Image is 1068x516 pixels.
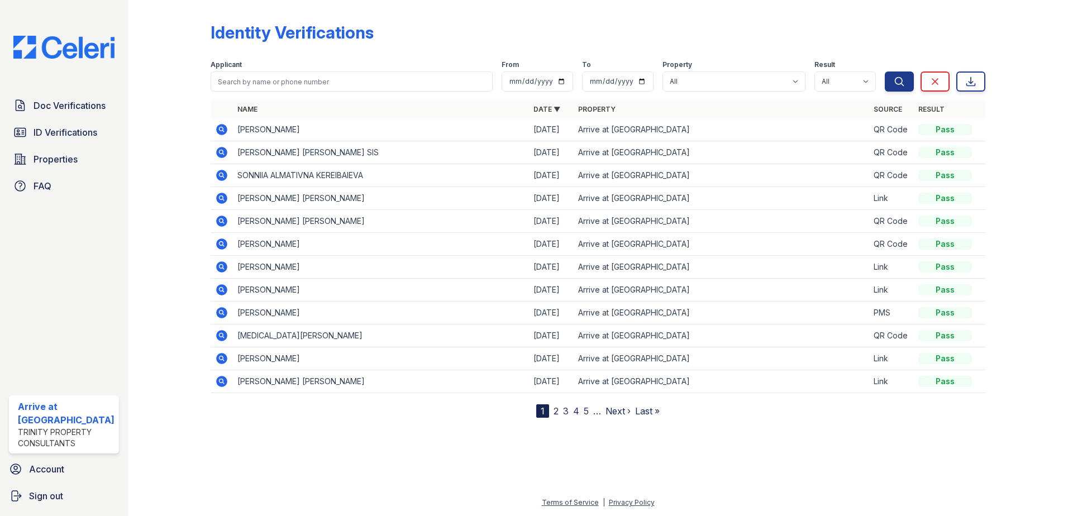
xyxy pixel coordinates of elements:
[233,118,529,141] td: [PERSON_NAME]
[233,302,529,324] td: [PERSON_NAME]
[814,60,835,69] label: Result
[563,405,569,417] a: 3
[574,324,870,347] td: Arrive at [GEOGRAPHIC_DATA]
[869,164,914,187] td: QR Code
[574,347,870,370] td: Arrive at [GEOGRAPHIC_DATA]
[4,485,123,507] a: Sign out
[573,405,579,417] a: 4
[869,118,914,141] td: QR Code
[233,164,529,187] td: SONNIIA ALMATIVNA KEREIBAIEVA
[918,124,972,135] div: Pass
[529,302,574,324] td: [DATE]
[584,405,589,417] a: 5
[529,210,574,233] td: [DATE]
[34,179,51,193] span: FAQ
[211,60,242,69] label: Applicant
[529,324,574,347] td: [DATE]
[233,256,529,279] td: [PERSON_NAME]
[603,498,605,507] div: |
[635,405,660,417] a: Last »
[542,498,599,507] a: Terms of Service
[9,94,119,117] a: Doc Verifications
[869,324,914,347] td: QR Code
[574,210,870,233] td: Arrive at [GEOGRAPHIC_DATA]
[574,302,870,324] td: Arrive at [GEOGRAPHIC_DATA]
[18,427,115,449] div: Trinity Property Consultants
[29,462,64,476] span: Account
[869,187,914,210] td: Link
[211,71,493,92] input: Search by name or phone number
[918,170,972,181] div: Pass
[34,126,97,139] span: ID Verifications
[233,324,529,347] td: [MEDICAL_DATA][PERSON_NAME]
[574,233,870,256] td: Arrive at [GEOGRAPHIC_DATA]
[18,400,115,427] div: Arrive at [GEOGRAPHIC_DATA]
[34,99,106,112] span: Doc Verifications
[9,121,119,144] a: ID Verifications
[529,233,574,256] td: [DATE]
[502,60,519,69] label: From
[918,353,972,364] div: Pass
[237,105,258,113] a: Name
[918,307,972,318] div: Pass
[918,284,972,295] div: Pass
[574,164,870,187] td: Arrive at [GEOGRAPHIC_DATA]
[609,498,655,507] a: Privacy Policy
[233,187,529,210] td: [PERSON_NAME] [PERSON_NAME]
[233,141,529,164] td: [PERSON_NAME] [PERSON_NAME] SIS
[4,458,123,480] a: Account
[233,347,529,370] td: [PERSON_NAME]
[536,404,549,418] div: 1
[582,60,591,69] label: To
[211,22,374,42] div: Identity Verifications
[869,256,914,279] td: Link
[529,118,574,141] td: [DATE]
[662,60,692,69] label: Property
[529,256,574,279] td: [DATE]
[869,302,914,324] td: PMS
[918,216,972,227] div: Pass
[874,105,902,113] a: Source
[918,330,972,341] div: Pass
[918,193,972,204] div: Pass
[529,187,574,210] td: [DATE]
[869,347,914,370] td: Link
[918,376,972,387] div: Pass
[29,489,63,503] span: Sign out
[574,118,870,141] td: Arrive at [GEOGRAPHIC_DATA]
[918,105,945,113] a: Result
[529,347,574,370] td: [DATE]
[529,279,574,302] td: [DATE]
[34,152,78,166] span: Properties
[233,279,529,302] td: [PERSON_NAME]
[869,370,914,393] td: Link
[529,141,574,164] td: [DATE]
[9,148,119,170] a: Properties
[869,141,914,164] td: QR Code
[918,238,972,250] div: Pass
[529,370,574,393] td: [DATE]
[918,147,972,158] div: Pass
[869,233,914,256] td: QR Code
[574,256,870,279] td: Arrive at [GEOGRAPHIC_DATA]
[574,187,870,210] td: Arrive at [GEOGRAPHIC_DATA]
[233,233,529,256] td: [PERSON_NAME]
[869,279,914,302] td: Link
[554,405,559,417] a: 2
[605,405,631,417] a: Next ›
[578,105,616,113] a: Property
[533,105,560,113] a: Date ▼
[918,261,972,273] div: Pass
[233,210,529,233] td: [PERSON_NAME] [PERSON_NAME]
[574,370,870,393] td: Arrive at [GEOGRAPHIC_DATA]
[9,175,119,197] a: FAQ
[233,370,529,393] td: [PERSON_NAME] [PERSON_NAME]
[869,210,914,233] td: QR Code
[574,141,870,164] td: Arrive at [GEOGRAPHIC_DATA]
[529,164,574,187] td: [DATE]
[4,36,123,59] img: CE_Logo_Blue-a8612792a0a2168367f1c8372b55b34899dd931a85d93a1a3d3e32e68fde9ad4.png
[593,404,601,418] span: …
[574,279,870,302] td: Arrive at [GEOGRAPHIC_DATA]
